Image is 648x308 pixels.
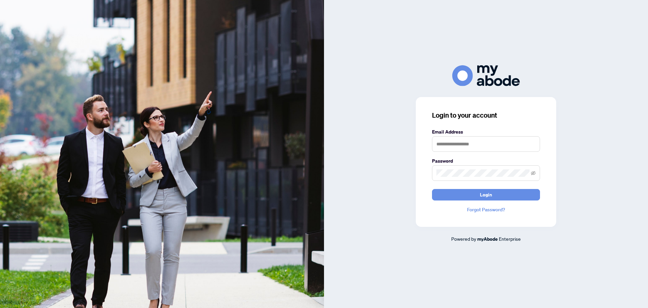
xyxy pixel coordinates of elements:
[499,236,521,242] span: Enterprise
[480,189,492,200] span: Login
[531,171,536,175] span: eye-invisible
[452,65,520,86] img: ma-logo
[432,189,540,200] button: Login
[477,235,498,243] a: myAbode
[432,157,540,165] label: Password
[451,236,476,242] span: Powered by
[432,128,540,136] label: Email Address
[432,111,540,120] h3: Login to your account
[432,206,540,213] a: Forgot Password?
